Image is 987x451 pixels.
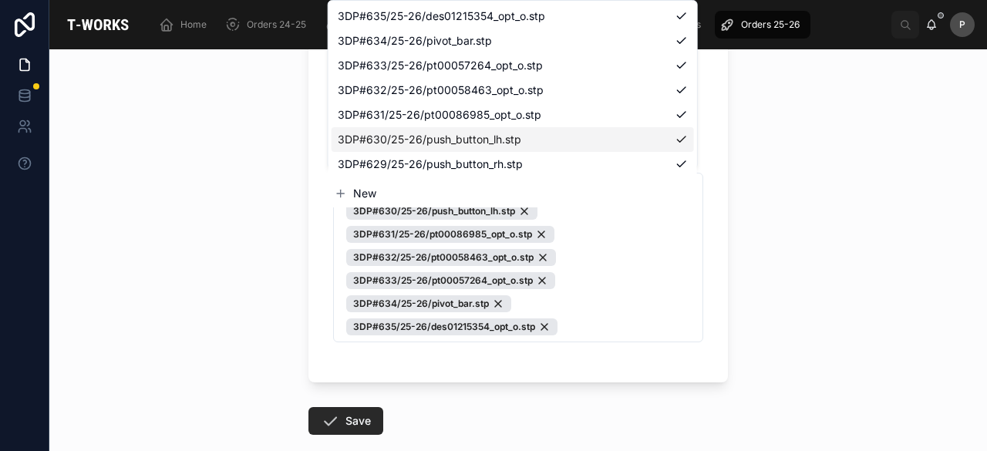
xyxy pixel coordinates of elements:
[959,19,965,31] span: P
[338,33,492,49] span: 3DP#634/25-26/pivot_bar.stp
[338,82,544,98] span: 3DP#632/25-26/pt00058463_opt_o.stp
[338,107,541,123] span: 3DP#631/25-26/pt00086985_opt_o.stp
[147,8,891,42] div: scrollable content
[328,1,697,180] div: Suggestions
[335,186,691,201] button: New
[247,19,306,31] span: Orders 24-25
[346,203,537,220] button: Unselect 637
[154,11,217,39] a: Home
[221,11,317,39] a: Orders 24-25
[308,407,383,435] button: Save
[346,249,556,266] button: Unselect 640
[353,321,535,333] span: 3DP#635/25-26/des01215354_opt_o.stp
[353,205,515,217] span: 3DP#630/25-26/push_button_lh.stp
[320,11,452,39] a: T-Works Website
[353,186,376,201] span: New
[333,173,703,342] button: Select Button
[346,295,511,312] button: Unselect 643
[62,12,134,37] img: App logo
[338,58,543,73] span: 3DP#633/25-26/pt00057264_opt_o.stp
[338,132,521,147] span: 3DP#630/25-26/push_button_lh.stp
[346,226,554,243] button: Unselect 639
[353,298,489,310] span: 3DP#634/25-26/pivot_bar.stp
[353,274,533,287] span: 3DP#633/25-26/pt00057264_opt_o.stp
[346,318,558,335] button: Unselect 644
[353,228,532,241] span: 3DP#631/25-26/pt00086985_opt_o.stp
[338,157,523,172] span: 3DP#629/25-26/push_button_rh.stp
[338,8,545,24] span: 3DP#635/25-26/des01215354_opt_o.stp
[180,19,207,31] span: Home
[353,251,534,264] span: 3DP#632/25-26/pt00058463_opt_o.stp
[346,272,555,289] button: Unselect 642
[741,19,800,31] span: Orders 25-26
[715,11,810,39] a: Orders 25-26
